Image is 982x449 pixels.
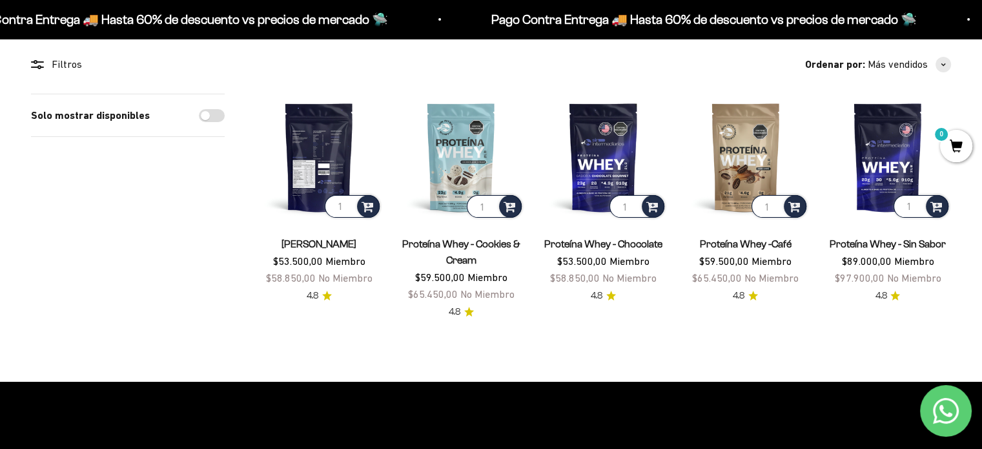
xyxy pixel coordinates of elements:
[841,255,891,267] span: $89.000,00
[467,271,507,283] span: Miembro
[868,56,951,73] button: Más vendidos
[934,127,949,142] mark: 0
[408,288,458,300] span: $65.450,00
[281,238,356,249] a: [PERSON_NAME]
[868,56,928,73] span: Más vendidos
[875,289,886,303] span: 4.8
[733,289,744,303] span: 4.8
[256,94,382,220] img: Proteína Whey - Vainilla
[31,56,225,73] div: Filtros
[744,272,799,284] span: No Miembro
[700,238,792,249] a: Proteína Whey -Café
[266,272,316,284] span: $58.850,00
[460,288,515,300] span: No Miembro
[318,272,373,284] span: No Miembro
[830,238,946,249] a: Proteína Whey - Sin Sabor
[699,255,749,267] span: $59.500,00
[307,289,318,303] span: 4.8
[886,272,941,284] span: No Miembro
[591,289,616,303] a: 4.84.8 de 5.0 estrellas
[550,272,600,284] span: $58.850,00
[31,107,150,124] label: Solo mostrar disponibles
[602,272,657,284] span: No Miembro
[834,272,884,284] span: $97.900,00
[307,289,332,303] a: 4.84.8 de 5.0 estrellas
[609,255,650,267] span: Miembro
[449,305,460,319] span: 4.8
[805,56,865,73] span: Ordenar por:
[733,289,758,303] a: 4.84.8 de 5.0 estrellas
[940,140,972,154] a: 0
[557,255,607,267] span: $53.500,00
[415,271,465,283] span: $59.500,00
[752,255,792,267] span: Miembro
[273,255,323,267] span: $53.500,00
[325,255,365,267] span: Miembro
[692,272,742,284] span: $65.450,00
[544,238,662,249] a: Proteína Whey - Chocolate
[402,238,520,266] a: Proteína Whey - Cookies & Cream
[490,9,916,30] p: Pago Contra Entrega 🚚 Hasta 60% de descuento vs precios de mercado 🛸
[894,255,934,267] span: Miembro
[449,305,474,319] a: 4.84.8 de 5.0 estrellas
[591,289,602,303] span: 4.8
[875,289,900,303] a: 4.84.8 de 5.0 estrellas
